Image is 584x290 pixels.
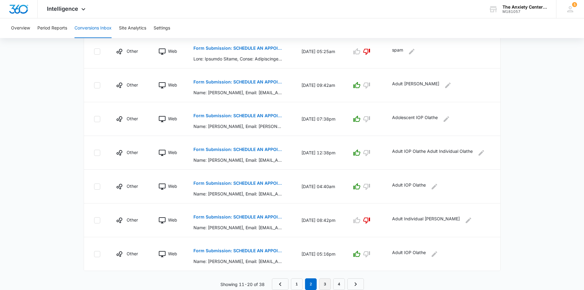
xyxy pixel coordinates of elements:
[193,56,283,62] p: Lore: Ipsumdo Sitame, Conse: Adipiscingeli@seddoeiusmodtemporincid.utl, Etdol: 7171413603, Magnaa...
[407,47,417,56] button: Edit Comments
[193,176,283,191] button: Form Submission: SCHEDULE AN APPOINTMENT
[119,18,146,38] button: Site Analytics
[127,82,138,88] p: Other
[193,157,283,163] p: Name: [PERSON_NAME], Email: [EMAIL_ADDRESS][DOMAIN_NAME], Phone: [PHONE_NUMBER], Location: [GEOGR...
[392,182,426,191] p: Adult IOP Olathe
[392,215,460,225] p: Adult Individual [PERSON_NAME]
[392,80,439,90] p: Adult [PERSON_NAME]
[294,203,345,237] td: [DATE] 08:42pm
[294,102,345,136] td: [DATE] 07:38pm
[168,217,177,223] p: Web
[193,123,283,130] p: Name: [PERSON_NAME], Email: [PERSON_NAME][EMAIL_ADDRESS][DOMAIN_NAME], Phone: [PHONE_NUMBER], Loc...
[193,114,283,118] p: Form Submission: SCHEDULE AN APPOINTMENT
[127,183,138,189] p: Other
[193,147,283,152] p: Form Submission: SCHEDULE AN APPOINTMENT
[502,10,547,14] div: account id
[168,183,177,189] p: Web
[294,35,345,68] td: [DATE] 05:25am
[572,2,577,7] span: 5
[193,258,283,265] p: Name: [PERSON_NAME], Email: [EMAIL_ADDRESS][DOMAIN_NAME], Phone: [PHONE_NUMBER], Location: [GEOGR...
[193,89,283,96] p: Name: [PERSON_NAME], Email: [EMAIL_ADDRESS][PERSON_NAME][DOMAIN_NAME], Phone: [PHONE_NUMBER], Loc...
[272,278,364,290] nav: Pagination
[11,18,30,38] button: Overview
[168,82,177,88] p: Web
[220,281,265,288] p: Showing 11-20 of 38
[294,237,345,271] td: [DATE] 05:16pm
[272,278,288,290] a: Previous Page
[193,108,283,123] button: Form Submission: SCHEDULE AN APPOINTMENT
[193,210,283,224] button: Form Submission: SCHEDULE AN APPOINTMENT
[193,191,283,197] p: Name: [PERSON_NAME], Email: [EMAIL_ADDRESS][DOMAIN_NAME], Phone: [PHONE_NUMBER], Location: [GEOGR...
[392,47,403,56] p: spam
[74,18,112,38] button: Conversions Inbox
[294,68,345,102] td: [DATE] 09:42am
[319,278,331,290] a: Page 3
[294,170,345,203] td: [DATE] 04:40am
[127,115,138,122] p: Other
[193,181,283,185] p: Form Submission: SCHEDULE AN APPOINTMENT
[193,142,283,157] button: Form Submission: SCHEDULE AN APPOINTMENT
[429,249,439,259] button: Edit Comments
[347,278,364,290] a: Next Page
[392,148,473,158] p: Adult IOP Olathe Adult Individual Olathe
[47,6,78,12] span: Intelligence
[193,224,283,231] p: Name: [PERSON_NAME], Email: [EMAIL_ADDRESS][DOMAIN_NAME], Phone: [PHONE_NUMBER], Location: [PERSO...
[502,5,547,10] div: account name
[127,48,138,54] p: Other
[572,2,577,7] div: notifications count
[333,278,345,290] a: Page 4
[154,18,170,38] button: Settings
[193,80,283,84] p: Form Submission: SCHEDULE AN APPOINTMENT
[37,18,67,38] button: Period Reports
[127,217,138,223] p: Other
[193,249,283,253] p: Form Submission: SCHEDULE AN APPOINTMENT
[294,136,345,170] td: [DATE] 12:38pm
[168,48,177,54] p: Web
[193,75,283,89] button: Form Submission: SCHEDULE AN APPOINTMENT
[193,41,283,56] button: Form Submission: SCHEDULE AN APPOINTMENT
[441,114,451,124] button: Edit Comments
[464,215,473,225] button: Edit Comments
[476,148,486,158] button: Edit Comments
[168,115,177,122] p: Web
[193,215,283,219] p: Form Submission: SCHEDULE AN APPOINTMENT
[168,149,177,156] p: Web
[392,249,426,259] p: Adult IOP Olathe
[291,278,303,290] a: Page 1
[443,80,453,90] button: Edit Comments
[127,149,138,156] p: Other
[429,182,439,191] button: Edit Comments
[193,243,283,258] button: Form Submission: SCHEDULE AN APPOINTMENT
[392,114,438,124] p: Adolescent IOP Olathe
[127,250,138,257] p: Other
[305,278,317,290] em: 2
[168,250,177,257] p: Web
[193,46,283,50] p: Form Submission: SCHEDULE AN APPOINTMENT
